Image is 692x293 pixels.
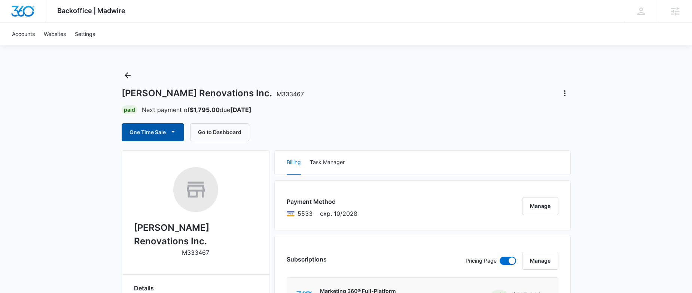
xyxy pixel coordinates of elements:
button: Billing [287,151,301,175]
div: Keywords by Traffic [83,44,126,49]
img: tab_keywords_by_traffic_grey.svg [74,43,80,49]
span: Backoffice | Madwire [57,7,125,15]
button: Manage [522,197,558,215]
a: Websites [39,22,70,45]
img: tab_domain_overview_orange.svg [20,43,26,49]
a: Settings [70,22,100,45]
div: Domain Overview [28,44,67,49]
img: website_grey.svg [12,19,18,25]
button: One Time Sale [122,123,184,141]
div: Domain: [DOMAIN_NAME] [19,19,82,25]
button: Go to Dashboard [190,123,249,141]
h3: Payment Method [287,197,357,206]
button: Task Manager [310,151,345,175]
div: v 4.0.25 [21,12,37,18]
button: Actions [559,87,571,99]
p: Pricing Page [466,257,497,265]
img: logo_orange.svg [12,12,18,18]
strong: [DATE] [230,106,252,114]
span: Details [134,284,154,293]
span: M333467 [277,90,304,98]
div: Paid [122,105,137,114]
h1: [PERSON_NAME] Renovations Inc. [122,88,304,99]
button: Manage [522,252,558,270]
span: exp. 10/2028 [320,209,357,218]
span: Visa ending with [298,209,313,218]
p: Next payment of due [142,105,252,114]
p: M333467 [182,248,209,257]
a: Accounts [7,22,39,45]
h2: [PERSON_NAME] Renovations Inc. [134,221,257,248]
strong: $1,795.00 [190,106,220,114]
button: Back [122,69,134,81]
h3: Subscriptions [287,255,327,264]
